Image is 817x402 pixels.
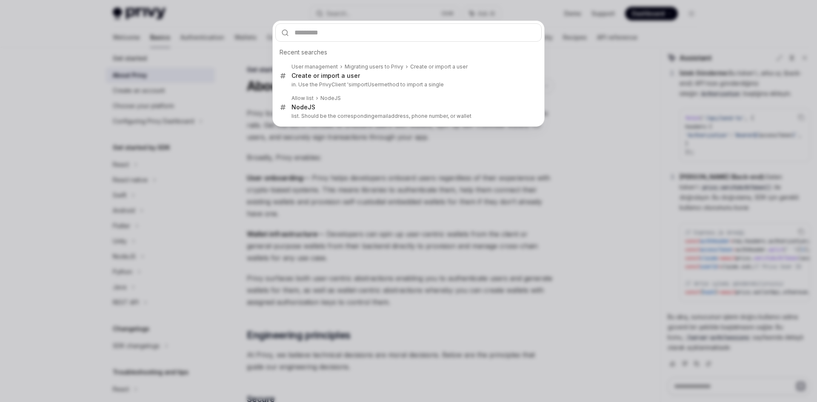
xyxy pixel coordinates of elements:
[291,95,314,102] div: Allow list
[320,95,341,102] div: NodeJS
[280,48,327,57] span: Recent searches
[291,72,360,80] div: Create or import a user
[345,63,403,70] div: Migrating users to Privy
[351,81,380,88] b: importUser
[291,103,315,111] div: NodeJS
[291,81,524,88] p: in. Use the PrivyClient 's method to import a single
[291,113,524,120] p: list. Should be the corresponding address, phone number, or wallet
[374,113,388,119] b: email
[291,63,338,70] div: User management
[410,63,468,70] div: Create or import a user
